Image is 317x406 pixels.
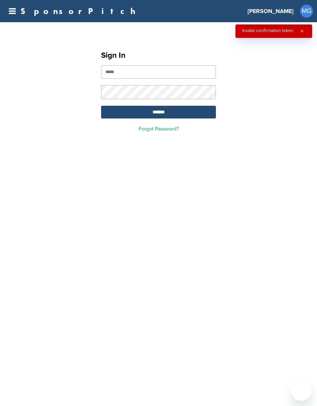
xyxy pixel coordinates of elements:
[298,28,306,34] button: Close
[300,5,313,18] a: MG
[21,7,140,15] a: SponsorPitch
[242,28,294,33] div: Invalid confirmation token
[291,380,312,401] iframe: Button to launch messaging window
[248,4,294,18] a: [PERSON_NAME]
[101,50,216,61] h1: Sign In
[248,7,294,16] h3: [PERSON_NAME]
[139,126,179,132] a: Forgot Password?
